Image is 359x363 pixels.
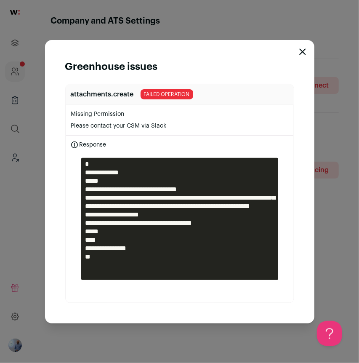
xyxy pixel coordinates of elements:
span: Response [71,141,106,149]
button: Close modal [299,48,306,55]
p: Missing Permission [71,110,288,118]
span: failed operation [141,89,193,99]
h1: Greenhouse issues [65,60,158,74]
p: Please contact your CSM via Slack [71,122,288,130]
iframe: Help Scout Beacon - Open [317,321,342,346]
p: attachments.create [71,89,134,99]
